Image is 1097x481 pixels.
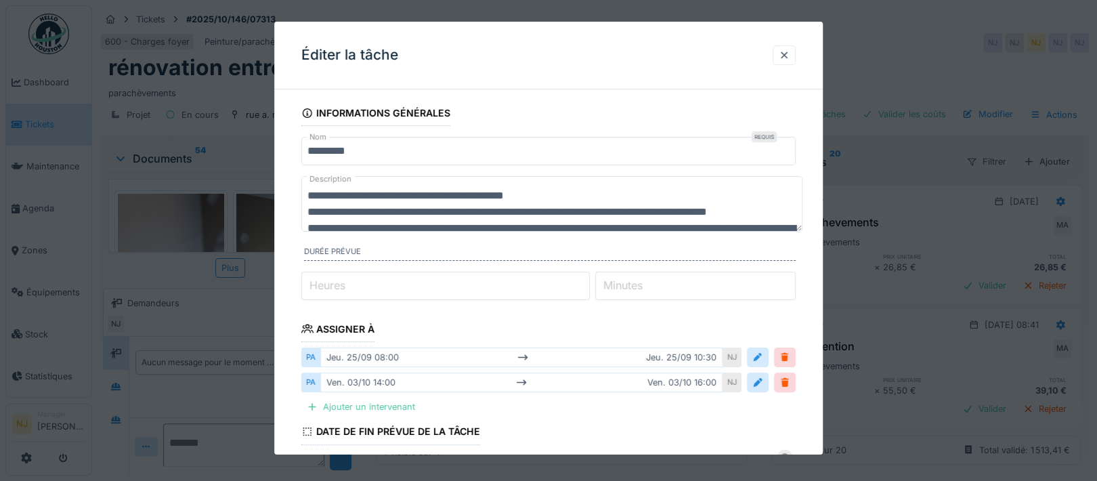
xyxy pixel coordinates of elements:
div: Ajouter un intervenant [301,398,421,416]
h3: Éditer la tâche [301,47,398,64]
div: Assigner à [301,319,374,342]
label: Nom [307,131,329,143]
div: PA [301,348,320,367]
div: Informations générales [301,103,450,126]
div: NJ [723,373,741,392]
label: Durée prévue [304,246,796,261]
label: Description [307,171,354,188]
div: ven. 03/10 14:00 ven. 03/10 16:00 [320,373,723,392]
div: Date de fin prévue de la tâche [301,421,480,444]
label: Minutes [601,277,645,293]
div: Requis [752,131,777,142]
label: Heures [307,277,348,293]
div: NJ [723,348,741,367]
div: PA [301,373,320,392]
div: jeu. 25/09 08:00 jeu. 25/09 10:30 [320,348,723,367]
